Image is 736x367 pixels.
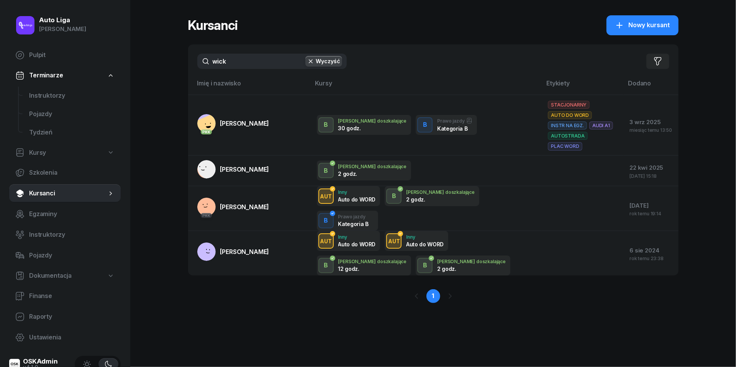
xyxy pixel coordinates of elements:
th: Kursy [311,78,542,95]
button: B [318,163,334,178]
a: [PERSON_NAME] [197,160,269,179]
button: B [318,213,334,228]
div: 12 godz. [338,265,378,272]
div: Kategoria B [338,221,369,227]
div: B [389,190,399,203]
span: [PERSON_NAME] [220,120,269,127]
div: B [420,118,430,131]
span: Egzaminy [29,209,115,219]
div: Inny [406,234,444,239]
div: 30 godz. [338,125,378,131]
div: 3 wrz 2025 [629,117,672,127]
div: B [321,164,331,177]
a: Instruktorzy [9,226,121,244]
div: 6 sie 2024 [629,246,672,256]
div: [PERSON_NAME] doszkalające [406,190,475,195]
span: AUTOSTRADA [548,132,587,140]
div: 2 godz. [437,265,477,272]
a: Terminarze [9,67,121,84]
th: Imię i nazwisko [188,78,311,95]
span: PLAC WORD [548,142,582,150]
span: Kursanci [29,188,107,198]
span: Nowy kursant [629,20,670,30]
span: STACJONARNY [548,101,590,109]
span: Kursy [29,148,46,158]
span: Pojazdy [29,109,115,119]
a: Kursanci [9,184,121,203]
span: AUDI A1 [589,121,613,129]
div: [DATE] [629,201,672,211]
div: PKK [201,213,212,218]
div: Auto Liga [39,17,86,23]
div: Inny [338,234,376,239]
div: AUT [317,192,335,201]
button: B [386,188,402,204]
a: Szkolenia [9,164,121,182]
div: 2 godz. [406,196,446,203]
span: Pulpit [29,50,115,60]
span: Szkolenia [29,168,115,178]
span: Finanse [29,291,115,301]
h1: Kursanci [188,18,238,32]
span: INSTR NA EGZ. [548,121,587,129]
span: [PERSON_NAME] [220,165,269,173]
button: B [318,117,334,133]
a: [PERSON_NAME] [197,242,269,261]
div: miesiąc temu 13:50 [629,128,672,133]
div: Kategoria B [437,125,472,132]
div: rok temu 23:38 [629,256,672,261]
a: PKK[PERSON_NAME] [197,198,269,216]
div: Prawo jazdy [437,118,472,124]
div: [PERSON_NAME] doszkalające [338,259,407,264]
div: B [321,118,331,131]
div: Prawo jazdy [338,214,369,219]
div: [PERSON_NAME] [39,24,86,34]
a: Pojazdy [23,105,121,123]
button: AUT [386,233,402,249]
a: Egzaminy [9,205,121,223]
div: AUT [385,236,403,246]
span: Instruktorzy [29,91,115,101]
a: 1 [426,289,440,303]
span: [PERSON_NAME] [220,203,269,211]
a: Finanse [9,287,121,305]
a: Pojazdy [9,246,121,265]
span: Ustawienia [29,333,115,342]
div: Inny [338,190,376,195]
a: Kursy [9,144,121,162]
a: Tydzień [23,123,121,142]
div: Auto do WORD [338,196,376,203]
button: AUT [318,188,334,204]
a: Instruktorzy [23,87,121,105]
span: Dokumentacja [29,271,72,281]
div: [DATE] 15:18 [629,174,672,179]
span: AUTO DO WORD [548,111,592,119]
a: Raporty [9,308,121,326]
span: Raporty [29,312,115,322]
div: [PERSON_NAME] doszkalające [338,118,407,123]
span: [PERSON_NAME] [220,248,269,256]
a: Pulpit [9,46,121,64]
div: 22 kwi 2025 [629,163,672,173]
div: PKK [201,129,212,134]
div: [PERSON_NAME] doszkalające [338,164,407,169]
th: Etykiety [542,78,623,95]
span: Instruktorzy [29,230,115,240]
span: Pojazdy [29,251,115,261]
button: B [417,117,433,133]
div: B [420,259,430,272]
a: Dokumentacja [9,267,121,285]
div: 2 godz. [338,170,378,177]
div: Auto do WORD [338,241,376,247]
div: B [321,214,331,227]
span: Terminarze [29,70,63,80]
button: B [318,258,334,273]
button: Nowy kursant [607,15,679,35]
a: PKK[PERSON_NAME] [197,114,269,133]
div: OSKAdmin [23,358,58,365]
div: B [321,259,331,272]
button: AUT [318,233,334,249]
button: Wyczyść [305,56,342,67]
div: AUT [317,236,335,246]
div: rok temu 19:14 [629,211,672,216]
